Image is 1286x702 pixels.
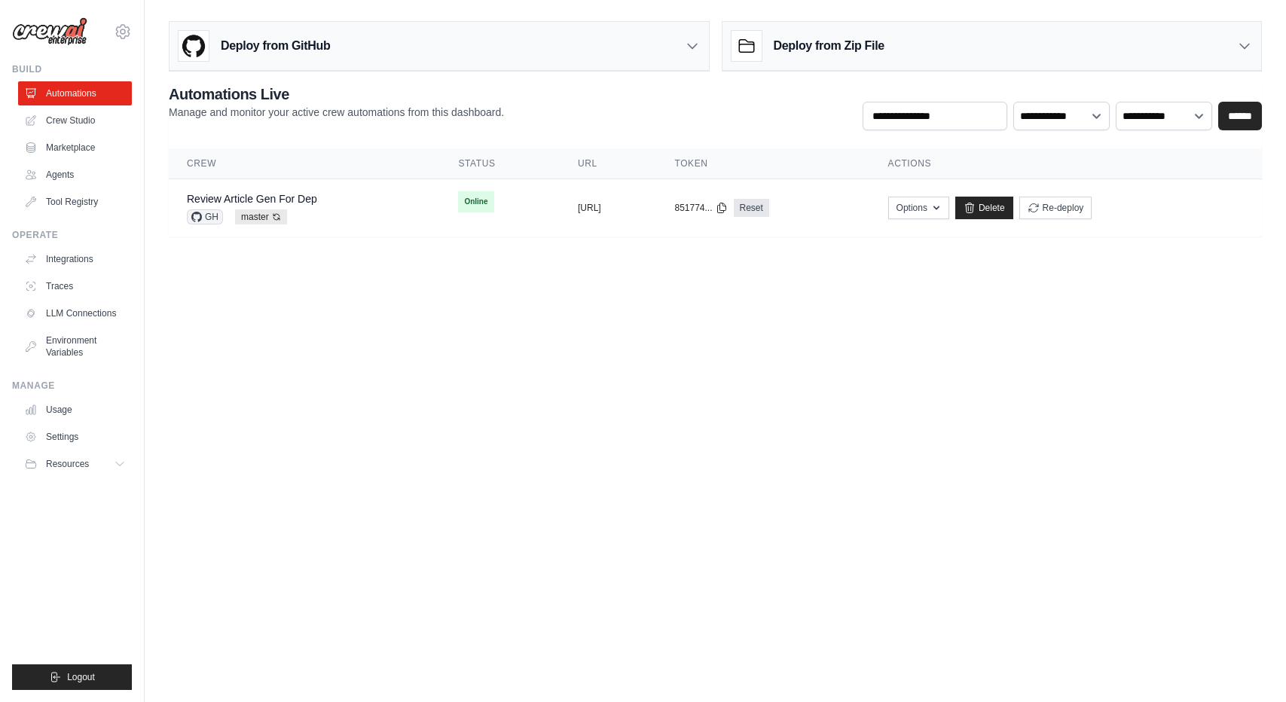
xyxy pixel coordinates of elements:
h3: Deploy from Zip File [774,37,884,55]
button: Resources [18,452,132,476]
a: Automations [18,81,132,105]
div: Operate [12,229,132,241]
a: Integrations [18,247,132,271]
button: 851774... [674,202,727,214]
th: URL [560,148,656,179]
span: Resources [46,458,89,470]
a: Reset [734,199,769,217]
a: Settings [18,425,132,449]
img: Logo [12,17,87,46]
a: Marketplace [18,136,132,160]
button: Logout [12,664,132,690]
span: Logout [67,671,95,683]
a: Review Article Gen For Dep [187,193,317,205]
iframe: Chat Widget [1211,630,1286,702]
h3: Deploy from GitHub [221,37,330,55]
div: Manage [12,380,132,392]
button: Re-deploy [1019,197,1092,219]
span: Online [458,191,493,212]
th: Actions [870,148,1262,179]
a: Agents [18,163,132,187]
p: Manage and monitor your active crew automations from this dashboard. [169,105,504,120]
a: Crew Studio [18,108,132,133]
button: Options [888,197,949,219]
h2: Automations Live [169,84,504,105]
a: Environment Variables [18,328,132,365]
span: GH [187,209,223,224]
img: GitHub Logo [179,31,209,61]
a: Usage [18,398,132,422]
a: Traces [18,274,132,298]
th: Token [656,148,869,179]
a: LLM Connections [18,301,132,325]
a: Tool Registry [18,190,132,214]
th: Crew [169,148,440,179]
a: Delete [955,197,1013,219]
span: master [235,209,287,224]
div: Build [12,63,132,75]
th: Status [440,148,560,179]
